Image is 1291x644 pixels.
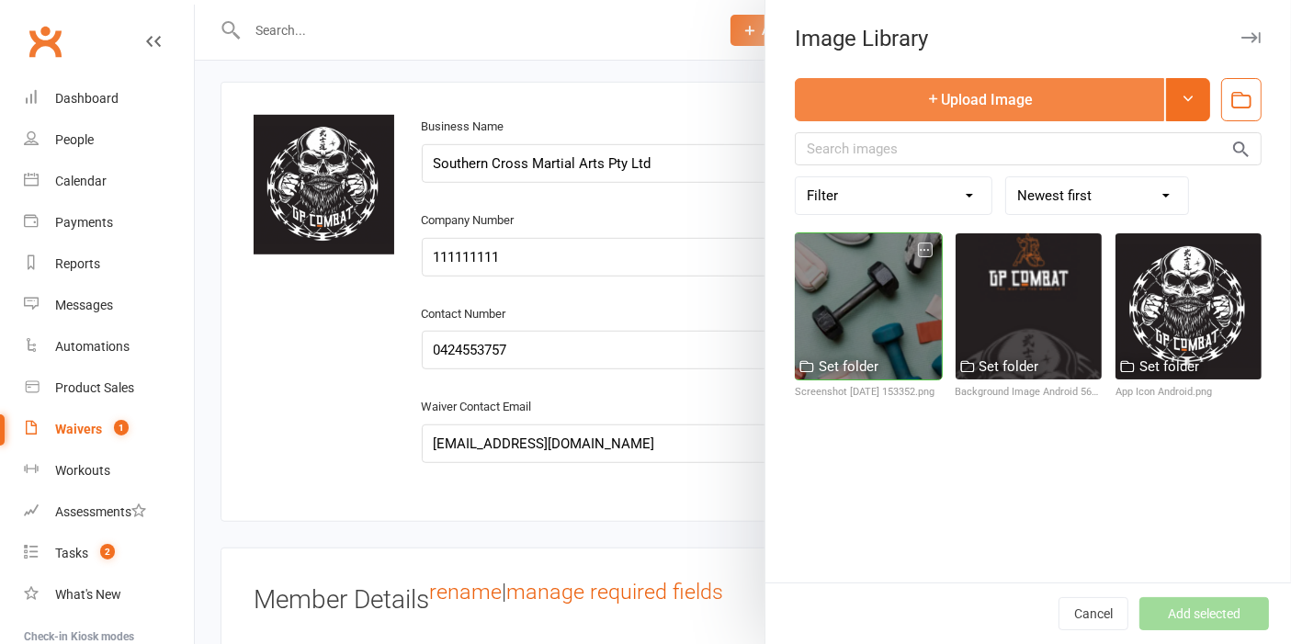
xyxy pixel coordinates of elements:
[114,420,129,435] span: 1
[55,546,88,560] div: Tasks
[1059,597,1128,630] button: Cancel
[100,544,115,559] span: 2
[22,18,68,64] a: Clubworx
[55,339,130,354] div: Automations
[795,78,1164,121] button: Upload Image
[24,285,194,326] a: Messages
[795,132,1262,165] input: Search images
[1115,384,1262,401] div: App Icon Android.png
[24,78,194,119] a: Dashboard
[55,380,134,395] div: Product Sales
[956,233,1102,379] img: Background Image Android 562 1217.png
[24,533,194,574] a: Tasks 2
[55,504,146,519] div: Assessments
[55,256,100,271] div: Reports
[765,26,1291,51] div: Image Library
[24,367,194,409] a: Product Sales
[55,91,119,106] div: Dashboard
[55,422,102,436] div: Waivers
[24,202,194,243] a: Payments
[819,356,878,378] div: Set folder
[24,409,194,450] a: Waivers 1
[980,356,1039,378] div: Set folder
[55,132,94,147] div: People
[24,450,194,491] a: Workouts
[55,463,110,478] div: Workouts
[956,384,1102,401] div: Background Image Android 562 1217.png
[55,587,121,602] div: What's New
[24,243,194,285] a: Reports
[24,574,194,616] a: What's New
[24,119,194,161] a: People
[24,326,194,367] a: Automations
[55,174,107,188] div: Calendar
[24,491,194,533] a: Assessments
[1139,356,1199,378] div: Set folder
[55,298,113,312] div: Messages
[24,161,194,202] a: Calendar
[1115,233,1262,379] img: App Icon Android.png
[55,215,113,230] div: Payments
[795,384,941,401] div: Screenshot [DATE] 153352.png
